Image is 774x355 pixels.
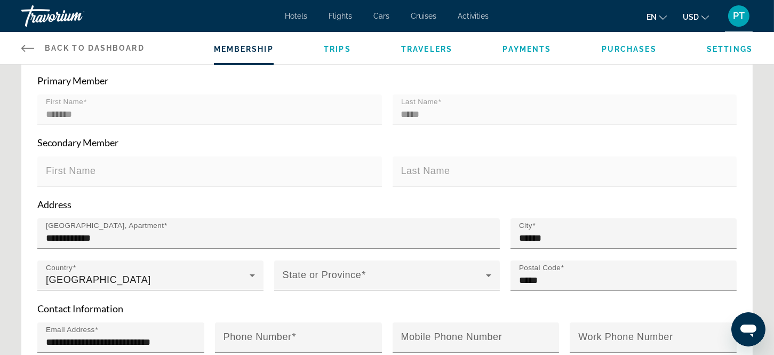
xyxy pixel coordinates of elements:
mat-label: Work Phone Number [578,332,673,343]
mat-label: Mobile Phone Number [401,332,502,343]
a: Activities [458,12,489,20]
a: Settings [707,45,753,53]
mat-label: First Name [46,166,96,177]
mat-label: Postal Code [519,264,561,272]
p: Secondary Member [37,137,737,148]
span: en [647,13,657,21]
mat-label: Last Name [401,166,450,177]
a: Purchases [602,45,657,53]
a: Travorium [21,2,128,30]
a: Flights [329,12,353,20]
mat-label: Email Address [46,326,95,334]
p: Contact Information [37,303,737,314]
span: [GEOGRAPHIC_DATA] [46,274,151,285]
button: Change language [647,9,667,25]
a: Hotels [285,12,308,20]
button: User Menu [725,5,753,27]
a: Travelers [401,45,452,53]
mat-label: First Name [46,98,83,106]
span: USD [683,13,699,21]
span: PT [733,11,745,21]
a: Cruises [411,12,437,20]
mat-label: [GEOGRAPHIC_DATA], Apartment [46,222,164,230]
mat-label: Last Name [401,98,438,106]
a: Payments [503,45,552,53]
a: Trips [324,45,351,53]
p: Primary Member [37,75,737,86]
iframe: Button to launch messaging window [731,312,765,346]
mat-label: Phone Number [224,332,292,343]
button: Change currency [683,9,709,25]
a: Membership [214,45,274,53]
mat-label: State or Province [283,270,362,281]
span: Back to Dashboard [45,44,145,52]
mat-label: Country [46,264,73,272]
a: Back to Dashboard [21,32,145,64]
mat-label: City [519,222,532,230]
p: Address [37,199,737,210]
a: Cars [374,12,390,20]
